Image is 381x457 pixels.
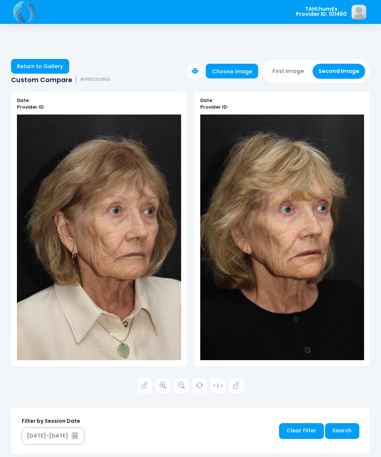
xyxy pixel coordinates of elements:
[11,59,69,74] a: Return to Gallery
[279,423,324,439] a: Clear Filter
[267,64,310,79] button: First Image
[325,423,359,439] a: Search
[313,64,366,79] button: Second Image
[22,417,80,425] label: Filter by Session Date
[17,97,30,103] b: Date:
[200,115,364,361] img: compare-img2
[352,5,366,20] img: image
[211,378,225,393] a: > | <
[17,115,181,361] img: compare-img1
[17,104,45,110] b: Provider ID:
[200,104,228,110] b: Provider ID:
[296,6,347,17] span: TAHLhumEs Provider ID: 101460
[206,64,258,78] a: Choose image
[11,76,72,84] span: Custom Compare
[27,432,68,440] div: [DATE]-[DATE]
[80,77,110,82] small: #PR01201950
[200,97,213,103] b: Date:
